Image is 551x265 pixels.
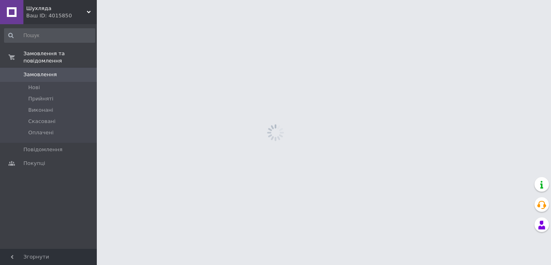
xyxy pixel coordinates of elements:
span: Шухляда [26,5,87,12]
span: Виконані [28,106,53,114]
span: Нові [28,84,40,91]
span: Замовлення та повідомлення [23,50,97,65]
span: Прийняті [28,95,53,102]
div: Ваш ID: 4015850 [26,12,97,19]
span: Замовлення [23,71,57,78]
span: Покупці [23,160,45,167]
span: Скасовані [28,118,56,125]
input: Пошук [4,28,95,43]
span: Повідомлення [23,146,63,153]
span: Оплачені [28,129,54,136]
